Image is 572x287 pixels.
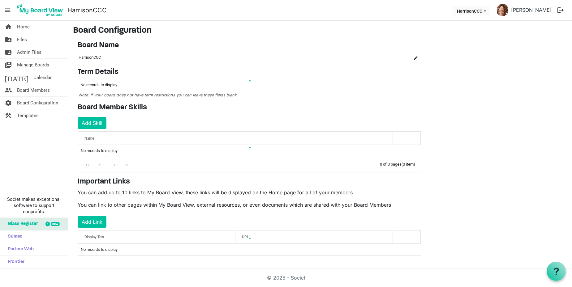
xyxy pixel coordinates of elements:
h4: Term Details [78,68,421,77]
a: [PERSON_NAME] [509,4,554,16]
span: Board Members [17,84,50,96]
button: Add Skill [78,117,106,129]
span: switch_account [5,59,12,71]
p: You can add up to 10 links to My Board View, these links will be displayed on the Home page for a... [78,189,421,196]
span: Societ makes exceptional software to support nonprofits. [3,196,65,215]
span: Home [17,21,30,33]
span: Templates [17,109,39,122]
span: Partner Web [5,243,34,255]
td: HarrisonCCC column header Name [78,52,399,63]
img: My Board View Logo [15,2,65,18]
span: Sumac [5,230,22,243]
span: Manage Boards [17,59,49,71]
p: You can link to other pages within My Board View, external resources, or even documents which are... [78,201,421,209]
span: Note: If your board does not have term restrictions you can leave these fields blank [79,93,237,97]
span: [DATE] [5,71,28,84]
span: people [5,84,12,96]
a: HarrisonCCC [67,4,107,16]
span: Files [17,33,27,46]
span: settings [5,97,12,109]
td: is Command column column header [399,52,421,63]
span: Board Configuration [17,97,58,109]
span: home [5,21,12,33]
a: © 2025 - Societ [267,275,305,281]
button: Edit [411,53,420,62]
h4: Board Member Skills [78,103,421,112]
span: folder_shared [5,33,12,46]
h4: Important Links [78,177,421,186]
h4: Board Name [78,41,421,50]
span: Calendar [33,71,52,84]
span: folder_shared [5,46,12,58]
span: construction [5,109,12,122]
span: Admin Files [17,46,41,58]
button: logout [554,4,567,17]
span: Glass Register [5,218,38,230]
button: Add Link [78,216,106,228]
span: Frontier [5,256,24,268]
button: HarrisonCCC dropdownbutton [453,6,490,15]
a: My Board View Logo [15,2,67,18]
span: menu [2,4,14,16]
h3: Board Configuration [73,26,567,36]
div: new [51,222,60,226]
img: LcVhrtcP9oB5-sfsjigbBsl-kyl-kaSIKQ6tWjuZOSFjOIe8N1UWKg99BE_cnCHEnOdOrepTKTd5uS80Bc-Rjg_thumb.png [496,4,509,16]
